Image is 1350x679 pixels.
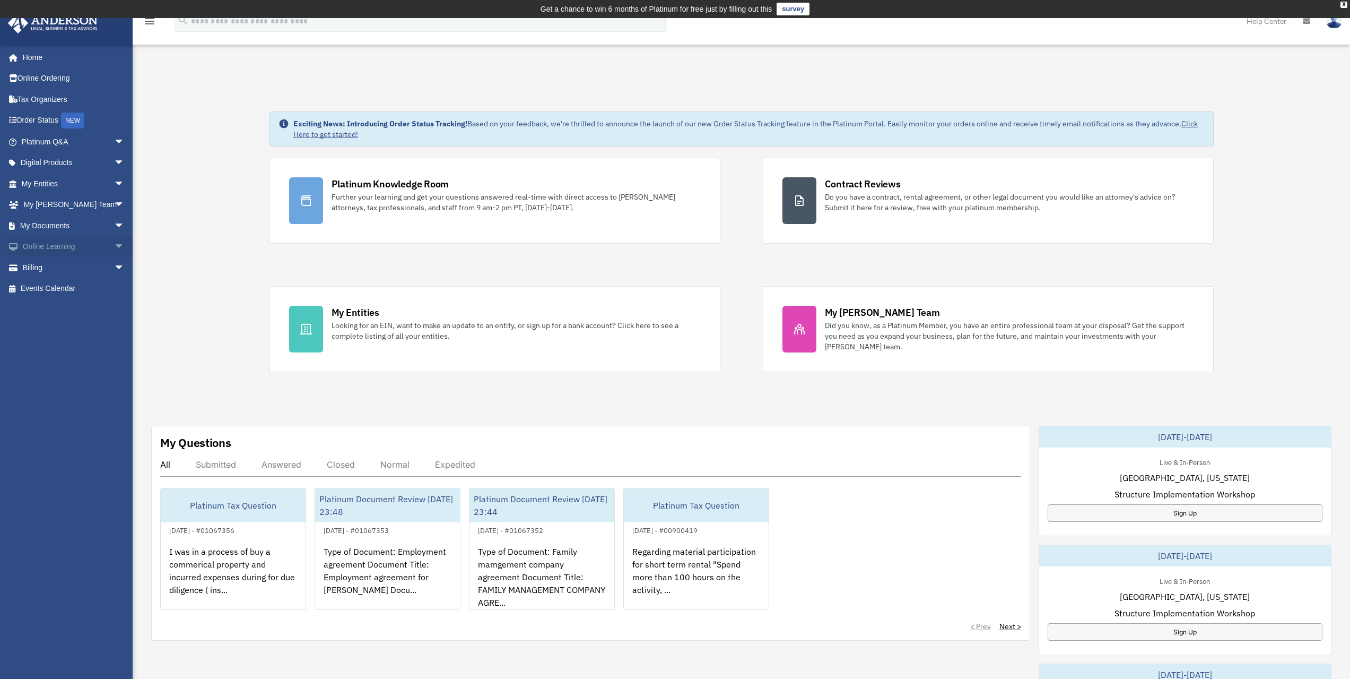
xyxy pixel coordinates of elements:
[7,194,141,216] a: My [PERSON_NAME] Teamarrow_drop_down
[541,3,772,15] div: Get a chance to win 6 months of Platinum for free just by filling out this
[160,435,231,451] div: My Questions
[160,459,170,470] div: All
[1326,13,1342,29] img: User Pic
[825,320,1194,352] div: Did you know, as a Platinum Member, you have an entire professional team at your disposal? Get th...
[777,3,809,15] a: survey
[293,119,467,128] strong: Exciting News: Introducing Order Status Tracking!
[332,320,701,341] div: Looking for an EIN, want to make an update to an entity, or sign up for a bank account? Click her...
[332,192,701,213] div: Further your learning and get your questions answered real-time with direct access to [PERSON_NAM...
[7,152,141,174] a: Digital Productsarrow_drop_down
[61,113,84,128] div: NEW
[1340,2,1347,8] div: close
[999,621,1021,632] a: Next >
[161,524,243,535] div: [DATE] - #01067356
[469,488,615,610] a: Platinum Document Review [DATE] 23:44[DATE] - #01067352Type of Document: Family mamgement company...
[114,152,135,174] span: arrow_drop_down
[332,306,379,319] div: My Entities
[143,15,156,28] i: menu
[327,459,355,470] div: Closed
[114,236,135,258] span: arrow_drop_down
[1151,456,1218,467] div: Live & In-Person
[7,236,141,257] a: Online Learningarrow_drop_down
[196,459,236,470] div: Submitted
[435,459,475,470] div: Expedited
[332,177,449,191] div: Platinum Knowledge Room
[7,131,141,152] a: Platinum Q&Aarrow_drop_down
[1039,545,1331,566] div: [DATE]-[DATE]
[7,89,141,110] a: Tax Organizers
[825,306,940,319] div: My [PERSON_NAME] Team
[469,537,614,620] div: Type of Document: Family mamgement company agreement Document Title: FAMILY MANAGEMENT COMPANY AG...
[1120,471,1250,484] span: [GEOGRAPHIC_DATA], [US_STATE]
[114,257,135,279] span: arrow_drop_down
[380,459,410,470] div: Normal
[1048,504,1322,522] a: Sign Up
[293,118,1205,140] div: Based on your feedback, we're thrilled to announce the launch of our new Order Status Tracking fe...
[1039,426,1331,448] div: [DATE]-[DATE]
[114,194,135,216] span: arrow_drop_down
[315,524,397,535] div: [DATE] - #01067353
[1120,590,1250,603] span: [GEOGRAPHIC_DATA], [US_STATE]
[624,537,769,620] div: Regarding material participation for short term rental "Spend more than 100 hours on the activity...
[7,110,141,132] a: Order StatusNEW
[624,524,706,535] div: [DATE] - #00900419
[7,278,141,299] a: Events Calendar
[7,173,141,194] a: My Entitiesarrow_drop_down
[114,215,135,237] span: arrow_drop_down
[161,488,306,522] div: Platinum Tax Question
[825,192,1194,213] div: Do you have a contract, rental agreement, or other legal document you would like an attorney's ad...
[269,158,720,244] a: Platinum Knowledge Room Further your learning and get your questions answered real-time with dire...
[5,13,101,33] img: Anderson Advisors Platinum Portal
[1114,488,1255,501] span: Structure Implementation Workshop
[469,488,614,522] div: Platinum Document Review [DATE] 23:44
[262,459,301,470] div: Answered
[114,173,135,195] span: arrow_drop_down
[1048,623,1322,641] a: Sign Up
[7,68,141,89] a: Online Ordering
[315,537,460,620] div: Type of Document: Employment agreement Document Title: Employment agreement for [PERSON_NAME] Doc...
[7,215,141,236] a: My Documentsarrow_drop_down
[160,488,306,610] a: Platinum Tax Question[DATE] - #01067356I was in a process of buy a commerical property and incurr...
[469,524,552,535] div: [DATE] - #01067352
[161,537,306,620] div: I was in a process of buy a commerical property and incurred expenses during for due diligence ( ...
[763,286,1214,372] a: My [PERSON_NAME] Team Did you know, as a Platinum Member, you have an entire professional team at...
[315,488,460,610] a: Platinum Document Review [DATE] 23:48[DATE] - #01067353Type of Document: Employment agreement Doc...
[1151,575,1218,586] div: Live & In-Person
[763,158,1214,244] a: Contract Reviews Do you have a contract, rental agreement, or other legal document you would like...
[624,488,769,522] div: Platinum Tax Question
[177,14,189,26] i: search
[315,488,460,522] div: Platinum Document Review [DATE] 23:48
[143,19,156,28] a: menu
[293,119,1198,139] a: Click Here to get started!
[825,177,901,191] div: Contract Reviews
[7,257,141,278] a: Billingarrow_drop_down
[623,488,769,610] a: Platinum Tax Question[DATE] - #00900419Regarding material participation for short term rental "Sp...
[1114,607,1255,620] span: Structure Implementation Workshop
[7,47,135,68] a: Home
[269,286,720,372] a: My Entities Looking for an EIN, want to make an update to an entity, or sign up for a bank accoun...
[114,131,135,153] span: arrow_drop_down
